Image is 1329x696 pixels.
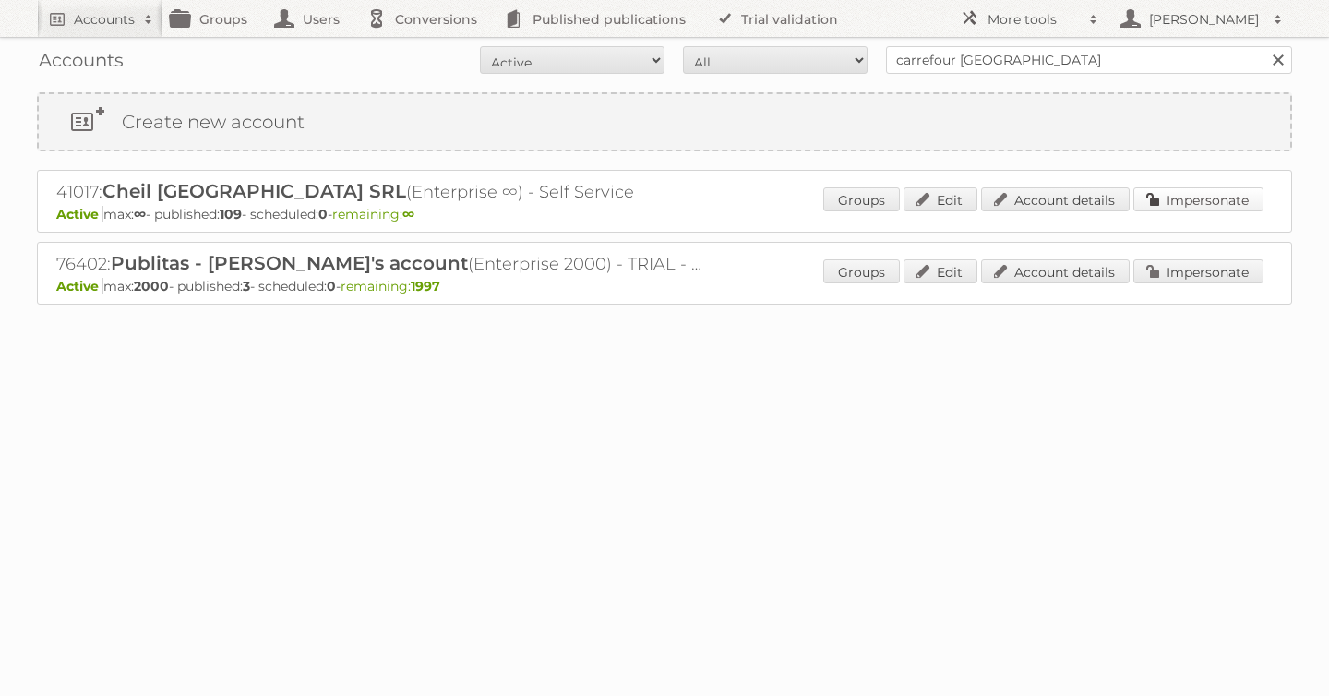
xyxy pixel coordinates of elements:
h2: 76402: (Enterprise 2000) - TRIAL - Self Service [56,252,702,276]
a: Impersonate [1133,259,1263,283]
span: Active [56,206,103,222]
strong: ∞ [402,206,414,222]
a: Groups [823,259,900,283]
h2: Accounts [74,10,135,29]
p: max: - published: - scheduled: - [56,278,1273,294]
span: remaining: [332,206,414,222]
strong: 0 [318,206,328,222]
strong: 0 [327,278,336,294]
strong: 109 [220,206,242,222]
a: Account details [981,259,1130,283]
h2: More tools [988,10,1080,29]
a: Impersonate [1133,187,1263,211]
strong: ∞ [134,206,146,222]
a: Edit [904,259,977,283]
a: Edit [904,187,977,211]
h2: [PERSON_NAME] [1144,10,1264,29]
strong: 1997 [411,278,440,294]
span: remaining: [341,278,440,294]
span: Active [56,278,103,294]
span: Publitas - [PERSON_NAME]'s account [111,252,468,274]
a: Groups [823,187,900,211]
h2: 41017: (Enterprise ∞) - Self Service [56,180,702,204]
strong: 3 [243,278,250,294]
a: Account details [981,187,1130,211]
strong: 2000 [134,278,169,294]
span: Cheil [GEOGRAPHIC_DATA] SRL [102,180,406,202]
p: max: - published: - scheduled: - [56,206,1273,222]
a: Create new account [39,94,1290,150]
